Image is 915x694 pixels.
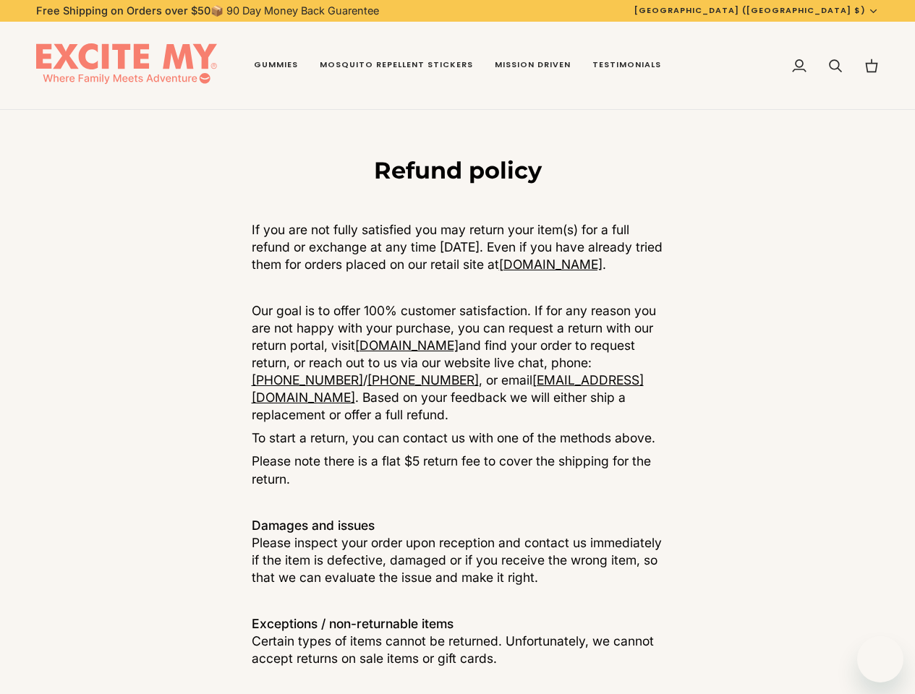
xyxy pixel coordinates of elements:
a: Mosquito Repellent Stickers [309,22,484,110]
a: Gummies [243,22,309,110]
span: Testimonials [592,59,661,71]
span: Gummies [254,59,298,71]
h1: Refund policy [252,156,664,185]
strong: Exceptions / non-returnable items [252,616,454,631]
p: Please note there is a flat $5 return fee to cover the shipping for the return. [252,453,664,487]
iframe: Button to launch messaging window [857,636,903,682]
p: 📦 90 Day Money Back Guarentee [36,3,379,19]
p: Certain types of items cannot be returned. Unfortunately, we cannot accept returns on sale items ... [252,615,664,667]
a: [PHONE_NUMBER] [367,372,479,387]
span: Mission Driven [495,59,571,71]
p: Please inspect your order upon reception and contact us immediately if the item is defective, dam... [252,517,664,586]
a: Mission Driven [484,22,582,110]
a: [DOMAIN_NAME] [499,257,603,272]
p: To start a return, you can contact us with one of the methods above. [252,429,664,447]
button: [GEOGRAPHIC_DATA] ([GEOGRAPHIC_DATA] $) [624,4,890,17]
strong: Free Shipping on Orders over $50 [36,4,210,17]
strong: Damages and issues [252,518,375,533]
p: Our goal is to offer 100% customer satisfaction. If for any reason you are not happy with your pu... [252,302,664,424]
img: EXCITE MY® [36,43,217,88]
span: Mosquito Repellent Stickers [320,59,473,71]
p: If you are not fully satisfied you may return your item(s) for a full refund or exchange at any t... [252,221,664,273]
a: [PHONE_NUMBER] [252,372,363,387]
a: Testimonials [582,22,672,110]
a: [DOMAIN_NAME] [355,338,459,353]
